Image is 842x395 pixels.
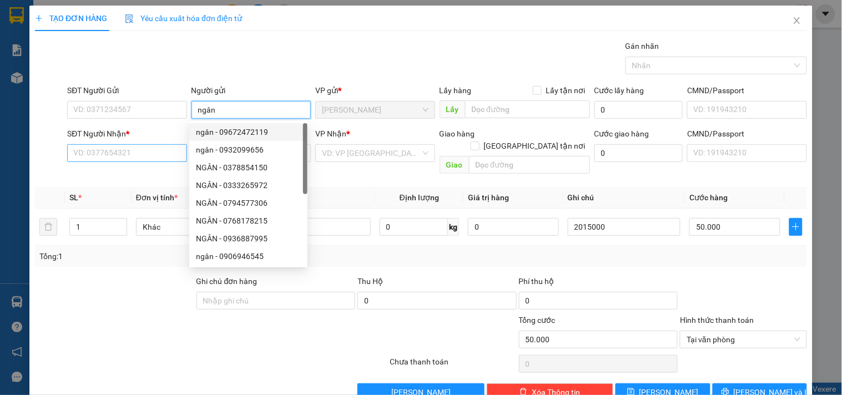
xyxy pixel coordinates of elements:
div: SĐT Người Gửi [67,84,186,97]
th: Ghi chú [563,187,685,209]
span: close [793,16,801,25]
span: plus [790,222,802,231]
div: NGÂN - 0333265972 [189,176,307,194]
span: Yêu cầu xuất hóa đơn điện tử [125,14,242,23]
div: Chưa thanh toán [389,356,517,375]
span: Định lượng [400,193,439,202]
div: Phí thu hộ [519,275,678,292]
label: Gán nhãn [626,42,659,50]
span: Giao [440,156,469,174]
div: ngân - 0932099656 [189,141,307,159]
span: kg [448,218,459,236]
span: SL [69,193,78,202]
div: NGÂN - 0936887995 [196,232,301,245]
span: Đơn vị tính [136,193,178,202]
span: Tại văn phòng [687,331,800,348]
div: NGÂN - 0794577306 [189,194,307,212]
span: VP Nhận [315,129,346,138]
span: Khác [143,219,242,235]
div: NGÂN - 0768178215 [196,215,301,227]
label: Ghi chú đơn hàng [196,277,258,286]
span: Lấy [440,100,465,118]
img: icon [125,14,134,23]
div: NGÂN - 0768178215 [189,212,307,230]
span: Cước hàng [689,193,728,202]
input: Cước lấy hàng [594,101,683,119]
div: NGÂN - 0936887995 [189,230,307,247]
div: VP gửi [315,84,435,97]
div: Người gửi [191,84,311,97]
span: Thu Hộ [357,277,383,286]
input: 0 [468,218,559,236]
div: SĐT Người Nhận [67,128,186,140]
div: ngân - 0906946545 [196,250,301,262]
span: [GEOGRAPHIC_DATA] tận nơi [480,140,590,152]
span: Lấy hàng [440,86,472,95]
button: Close [782,6,813,37]
div: NGÂN - 0378854150 [196,161,301,174]
label: Cước lấy hàng [594,86,644,95]
label: Hình thức thanh toán [680,316,754,325]
div: ngân - 0932099656 [196,144,301,156]
button: plus [789,218,803,236]
span: Tổng cước [519,316,556,325]
input: Ghi chú đơn hàng [196,292,356,310]
span: TẠO ĐƠN HÀNG [35,14,107,23]
span: Giao hàng [440,129,475,138]
button: delete [39,218,57,236]
div: CMND/Passport [687,84,806,97]
div: Tổng: 1 [39,250,326,262]
div: NGÂN - 0794577306 [196,197,301,209]
div: ngân - 0906946545 [189,247,307,265]
span: ĐL DUY [322,102,428,118]
div: ngân - 09672472119 [189,123,307,141]
label: Cước giao hàng [594,129,649,138]
div: NGÂN - 0378854150 [189,159,307,176]
div: NGÂN - 0333265972 [196,179,301,191]
div: CMND/Passport [687,128,806,140]
input: VD: Bàn, Ghế [258,218,370,236]
span: plus [35,14,43,22]
input: Dọc đường [465,100,590,118]
input: Dọc đường [469,156,590,174]
input: Ghi Chú [568,218,680,236]
span: Lấy tận nơi [542,84,590,97]
div: ngân - 09672472119 [196,126,301,138]
input: Cước giao hàng [594,144,683,162]
span: Giá trị hàng [468,193,509,202]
